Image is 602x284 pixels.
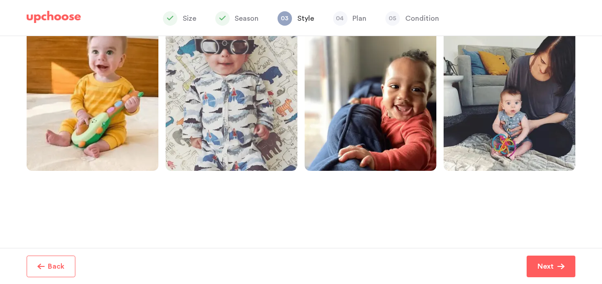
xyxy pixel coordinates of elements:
[278,11,292,26] span: 03
[27,11,81,23] img: UpChoose
[405,13,439,24] p: Condition
[235,13,259,24] p: Season
[48,261,65,272] p: Back
[353,13,367,24] p: Plan
[27,11,81,27] a: UpChoose
[297,13,314,24] p: Style
[27,256,75,277] button: Back
[183,13,196,24] p: Size
[333,11,347,26] span: 04
[527,256,575,277] button: Next
[385,11,400,26] span: 05
[537,261,554,272] p: Next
